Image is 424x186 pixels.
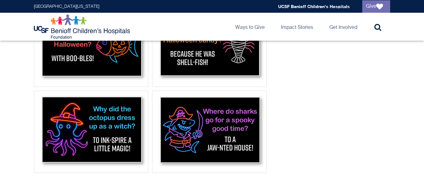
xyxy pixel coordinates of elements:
a: UCSF Benioff Children's Hospitals [278,4,350,9]
div: Fish [34,5,148,87]
a: Ways to Give [230,13,270,41]
div: Shark [152,91,267,173]
img: Octopus [36,93,146,169]
a: Impact Stories [276,13,318,41]
img: Lobster [154,7,264,83]
a: [GEOGRAPHIC_DATA][US_STATE] [34,4,99,9]
a: Give [362,0,390,13]
div: Octopus [34,91,148,173]
img: Shark [154,93,264,169]
img: Fish [36,7,146,83]
a: Get Involved [324,13,362,41]
div: Lobster [152,5,267,87]
img: Logo for UCSF Benioff Children's Hospitals Foundation [34,14,132,39]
